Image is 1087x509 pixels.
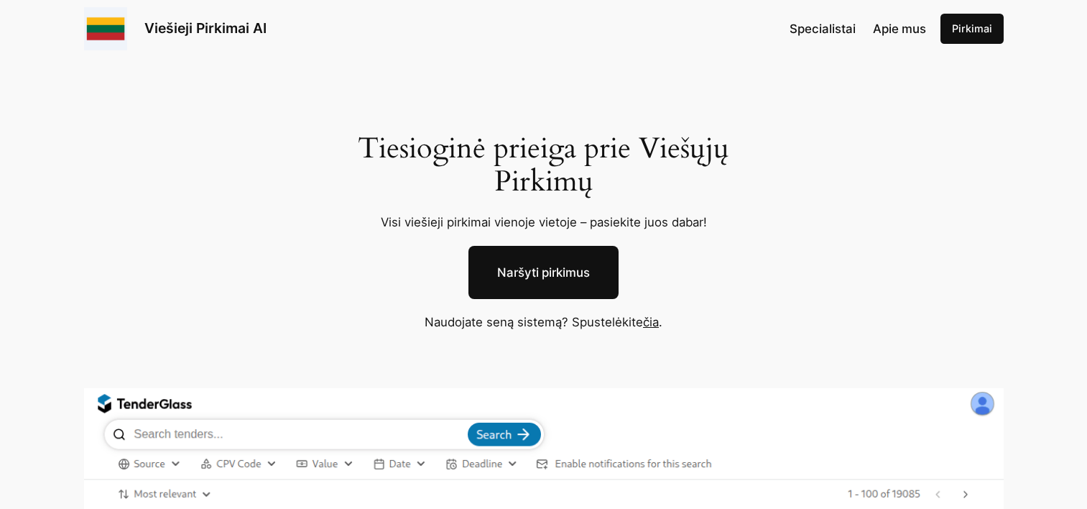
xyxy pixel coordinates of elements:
img: Viešieji pirkimai logo [84,7,127,50]
a: Pirkimai [940,14,1004,44]
a: Naršyti pirkimus [468,246,619,299]
a: Specialistai [790,19,856,38]
a: čia [643,315,659,329]
p: Naudojate seną sistemą? Spustelėkite . [321,313,767,331]
p: Visi viešieji pirkimai vienoje vietoje – pasiekite juos dabar! [341,213,746,231]
a: Apie mus [873,19,926,38]
nav: Navigation [790,19,926,38]
span: Apie mus [873,22,926,36]
a: Viešieji Pirkimai AI [144,19,267,37]
h1: Tiesioginė prieiga prie Viešųjų Pirkimų [341,132,746,198]
span: Specialistai [790,22,856,36]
